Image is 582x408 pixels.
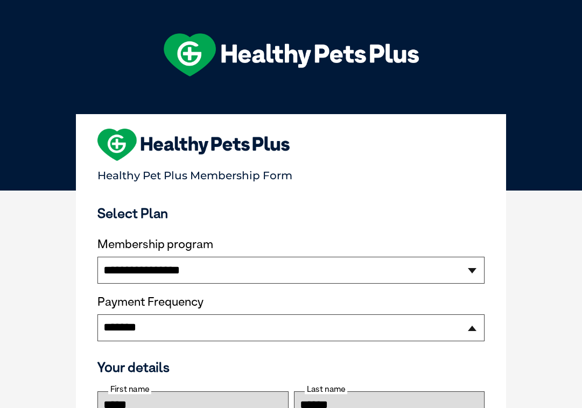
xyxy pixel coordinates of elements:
[97,237,485,251] label: Membership program
[97,205,485,221] h3: Select Plan
[97,164,485,182] p: Healthy Pet Plus Membership Form
[108,384,151,394] label: First name
[97,295,204,309] label: Payment Frequency
[97,359,485,375] h3: Your details
[97,129,290,161] img: heart-shape-hpp-logo-large.png
[164,33,419,76] img: hpp-logo-landscape-green-white.png
[305,384,347,394] label: Last name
